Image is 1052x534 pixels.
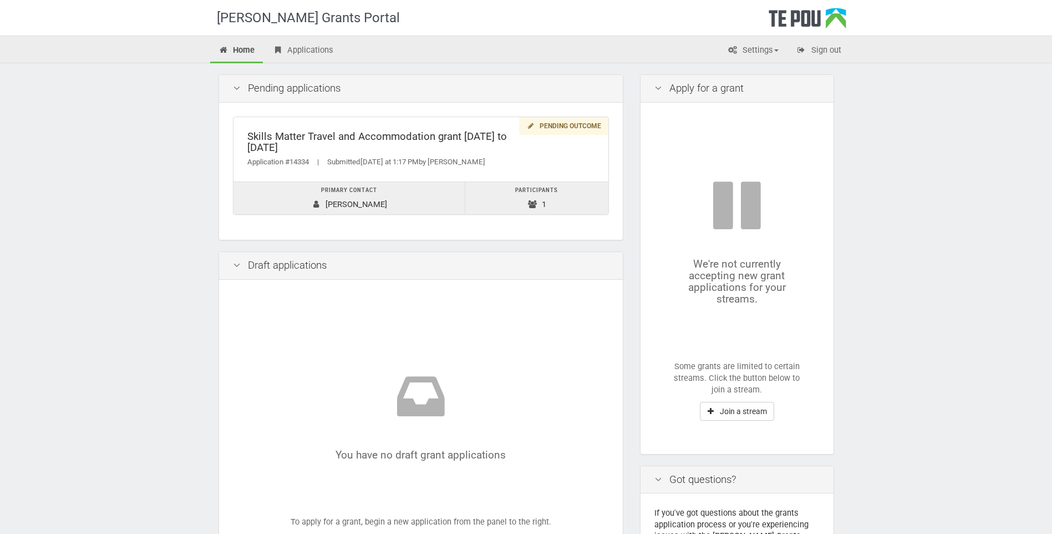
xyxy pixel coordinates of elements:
div: You have no draft grant applications [266,369,576,461]
div: Participants [471,185,602,197]
a: Home [210,39,263,63]
div: Apply for a grant [641,75,834,103]
td: [PERSON_NAME] [233,182,465,215]
div: Skills Matter Travel and Accommodation grant [DATE] to [DATE] [247,131,594,154]
p: Some grants are limited to certain streams. Click the button below to join a stream. [674,361,800,396]
div: We're not currently accepting new grant applications for your streams. [674,178,800,305]
div: Primary contact [239,185,460,197]
div: Pending applications [219,75,623,103]
div: Pending outcome [519,117,608,135]
div: Te Pou Logo [769,8,846,36]
div: Application #14334 Submitted by [PERSON_NAME] [247,157,594,168]
button: Join a stream [700,402,774,421]
a: Sign out [788,39,850,63]
a: Settings [719,39,787,63]
span: | [309,158,327,166]
div: Draft applications [219,252,623,280]
a: Applications [264,39,342,63]
td: 1 [465,182,608,215]
div: Got questions? [641,466,834,494]
span: [DATE] at 1:17 PM [360,158,419,166]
